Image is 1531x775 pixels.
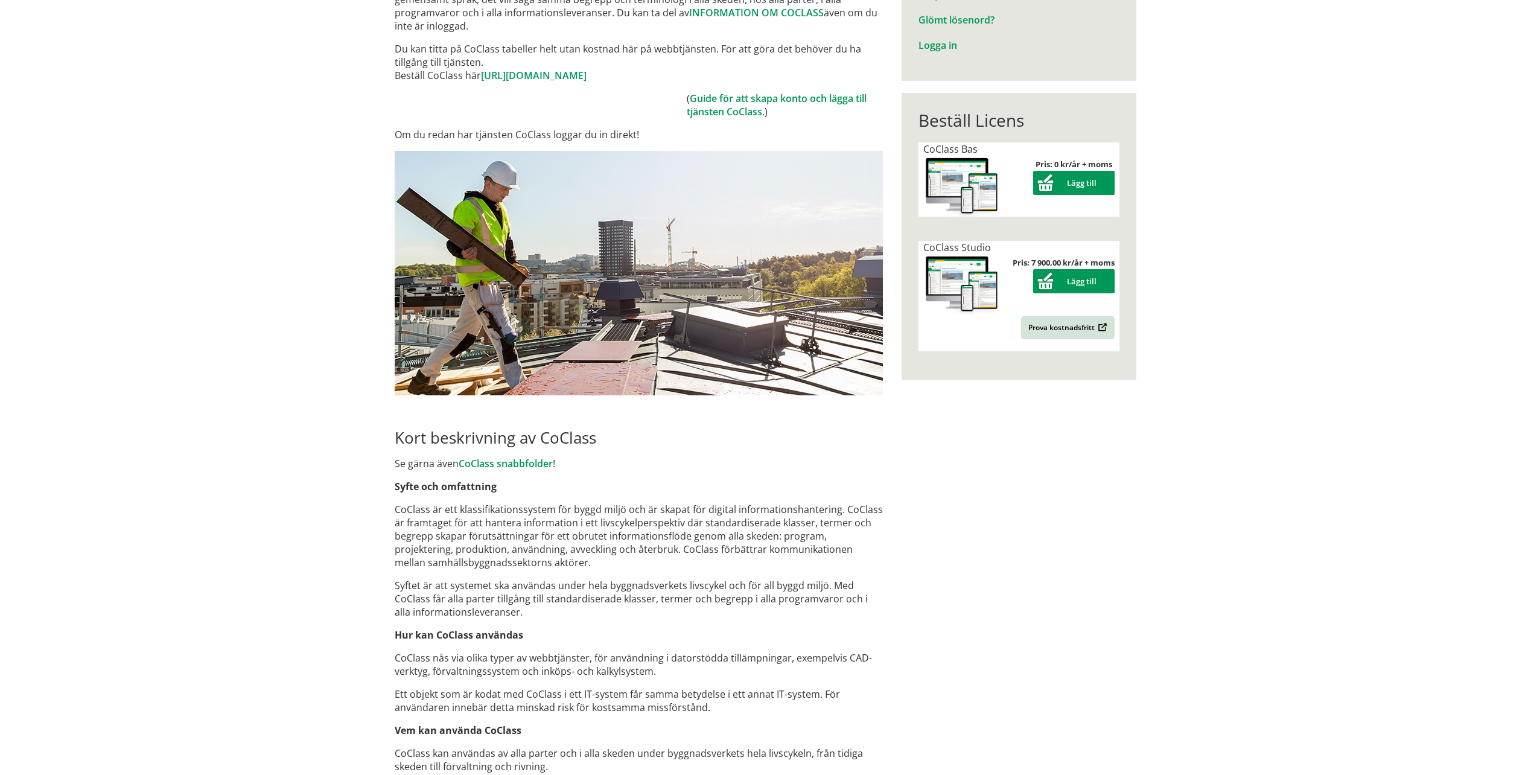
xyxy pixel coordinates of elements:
strong: Pris: 7 900,00 kr/år + moms [1013,257,1115,268]
p: CoClass nås via olika typer av webbtjänster, för användning i datorstödda tillämpningar, exempelv... [395,651,883,678]
button: Lägg till [1033,171,1115,195]
p: CoClass kan användas av alla parter och i alla skeden under byggnadsverkets hela livscykeln, från... [395,747,883,773]
span: CoClass Bas [923,142,978,156]
p: CoClass är ett klassifikationssystem för byggd miljö och är skapat för digital informationshanter... [395,503,883,569]
img: login.jpg [395,151,883,395]
a: Prova kostnadsfritt [1021,316,1115,339]
p: Se gärna även ! [395,457,883,470]
h2: Kort beskrivning av CoClass [395,428,883,447]
p: Om du redan har tjänsten CoClass loggar du in direkt! [395,128,883,141]
span: CoClass Studio [923,241,991,254]
a: [URL][DOMAIN_NAME] [481,69,587,82]
a: INFORMATION OM COCLASS [689,6,824,19]
a: Glömt lösenord? [918,13,995,27]
strong: Vem kan använda CoClass [395,724,521,737]
a: Logga in [918,39,957,52]
img: Outbound.png [1096,323,1107,332]
a: Lägg till [1033,177,1115,188]
a: Guide för att skapa konto och lägga till tjänsten CoClass [687,92,867,118]
p: Syftet är att systemet ska användas under hela byggnadsverkets livscykel och för all byggd miljö.... [395,579,883,619]
td: ( .) [687,92,883,118]
a: CoClass snabbfolder [459,457,553,470]
div: Beställ Licens [918,110,1119,130]
img: coclass-license.jpg [923,254,1001,315]
strong: Syfte och omfattning [395,480,497,493]
a: Lägg till [1033,276,1115,287]
p: Ett objekt som är kodat med CoClass i ett IT-system får samma betydelse i ett annat IT-system. Fö... [395,687,883,714]
p: Du kan titta på CoClass tabeller helt utan kostnad här på webbtjänsten. För att göra det behöver ... [395,42,883,82]
strong: Hur kan CoClass användas [395,628,523,642]
strong: Pris: 0 kr/år + moms [1036,159,1112,170]
button: Lägg till [1033,269,1115,293]
img: coclass-license.jpg [923,156,1001,217]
